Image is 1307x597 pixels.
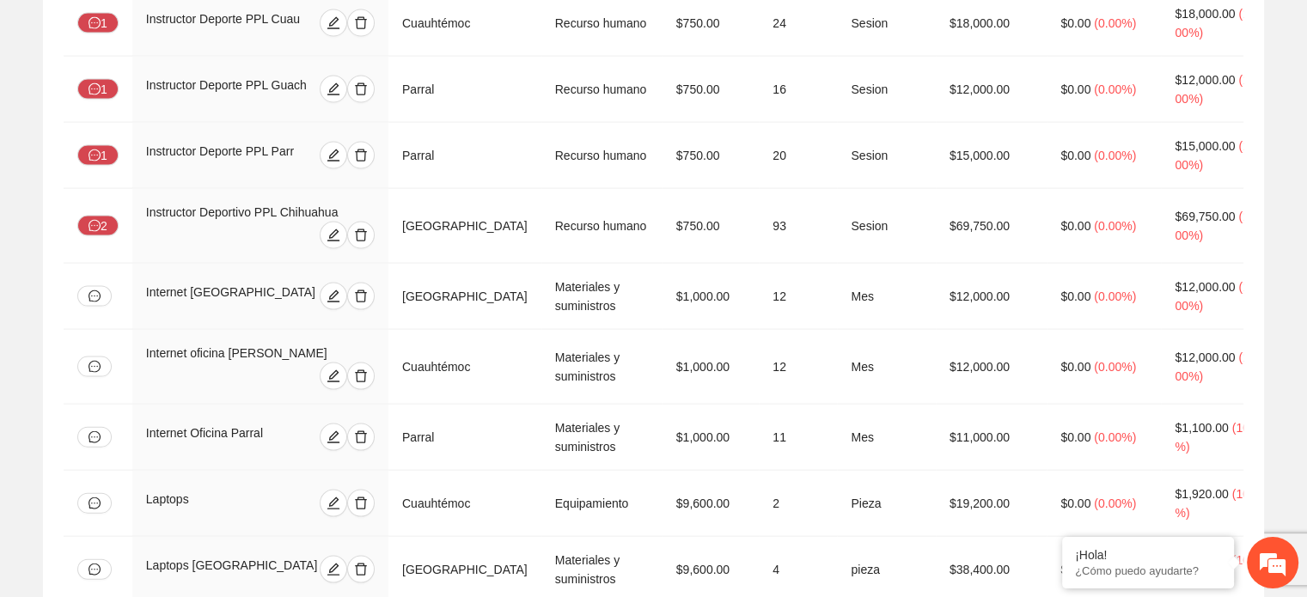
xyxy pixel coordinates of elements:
[1094,289,1136,303] span: ( 0.00% )
[146,142,307,169] div: Instructor Deporte PPL Parr
[1175,7,1235,21] span: $18,000.00
[1094,82,1136,96] span: ( 0.00% )
[759,189,837,264] td: 93
[321,228,346,242] span: edit
[1094,360,1136,374] span: ( 0.00% )
[320,490,347,517] button: edit
[89,17,101,31] span: message
[348,563,374,576] span: delete
[321,82,346,96] span: edit
[347,9,375,37] button: delete
[321,149,346,162] span: edit
[348,369,374,383] span: delete
[348,228,374,242] span: delete
[759,123,837,189] td: 20
[9,407,327,467] textarea: Escriba su mensaje y pulse “Intro”
[541,57,663,123] td: Recurso humano
[146,203,375,222] div: Instructor Deportivo PPL Chihuahua
[348,82,374,96] span: delete
[1060,430,1090,444] span: $0.00
[388,189,541,264] td: [GEOGRAPHIC_DATA]
[663,189,760,264] td: $750.00
[837,123,936,189] td: Sesion
[837,471,936,537] td: Pieza
[541,189,663,264] td: Recurso humano
[388,405,541,471] td: Parral
[388,123,541,189] td: Parral
[1060,563,1090,576] span: $0.00
[347,142,375,169] button: delete
[320,362,347,390] button: edit
[320,222,347,249] button: edit
[321,369,346,383] span: edit
[89,88,289,110] div: Chatee con nosotros ahora
[282,9,323,50] div: Minimizar ventana de chat en vivo
[663,405,760,471] td: $1,000.00
[936,57,1047,123] td: $12,000.00
[146,344,375,362] div: Internet oficina [PERSON_NAME]
[541,471,663,537] td: Equipamiento
[348,16,374,30] span: delete
[1060,496,1090,510] span: $0.00
[320,283,347,310] button: edit
[541,123,663,189] td: Recurso humano
[388,57,541,123] td: Parral
[1075,564,1221,577] p: ¿Cómo puedo ayudarte?
[77,13,119,34] button: message1
[347,423,375,451] button: delete
[1094,496,1136,510] span: ( 0.00% )
[321,496,346,510] span: edit
[388,330,541,405] td: Cuauhtémoc
[77,216,119,236] button: message2
[1094,219,1136,233] span: ( 0.00% )
[146,423,291,451] div: Internet Oficina Parral
[146,76,314,103] div: Instructor Deporte PPL Guach
[89,290,101,302] span: message
[837,57,936,123] td: Sesion
[89,83,101,97] span: message
[89,361,101,373] span: message
[663,57,760,123] td: $750.00
[759,330,837,405] td: 12
[759,405,837,471] td: 11
[1175,421,1228,435] span: $1,100.00
[321,430,346,444] span: edit
[77,79,119,100] button: message1
[320,142,347,169] button: edit
[347,362,375,390] button: delete
[77,286,112,307] button: message
[1075,548,1221,562] div: ¡Hola!
[348,149,374,162] span: delete
[347,556,375,583] button: delete
[320,423,347,451] button: edit
[89,563,101,576] span: message
[1175,487,1228,501] span: $1,920.00
[541,330,663,405] td: Materiales y suministros
[321,16,346,30] span: edit
[347,76,375,103] button: delete
[320,556,347,583] button: edit
[77,145,119,166] button: message1
[1175,139,1235,153] span: $15,000.00
[663,123,760,189] td: $750.00
[1060,289,1090,303] span: $0.00
[936,405,1047,471] td: $11,000.00
[320,76,347,103] button: edit
[146,9,310,37] div: Instructor Deporte PPL Cuau
[89,220,101,234] span: message
[837,330,936,405] td: Mes
[388,264,541,330] td: [GEOGRAPHIC_DATA]
[77,356,112,377] button: message
[388,471,541,537] td: Cuauhtémoc
[348,430,374,444] span: delete
[77,559,112,580] button: message
[1060,219,1090,233] span: $0.00
[936,189,1047,264] td: $69,750.00
[837,189,936,264] td: Sesion
[347,283,375,310] button: delete
[1060,360,1090,374] span: $0.00
[936,471,1047,537] td: $19,200.00
[77,427,112,448] button: message
[77,493,112,514] button: message
[89,431,101,443] span: message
